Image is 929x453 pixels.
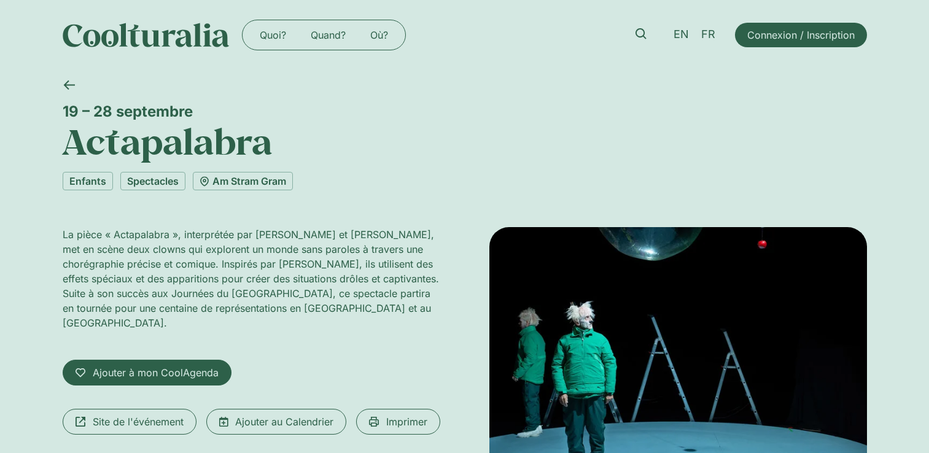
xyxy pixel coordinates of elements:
span: Ajouter à mon CoolAgenda [93,365,219,380]
span: Imprimer [386,414,427,429]
a: Quand? [298,25,358,45]
a: Où? [358,25,400,45]
a: Site de l'événement [63,409,196,435]
span: FR [701,28,715,41]
p: La pièce « Actapalabra », interprétée par [PERSON_NAME] et [PERSON_NAME], met en scène deux clown... [63,227,440,330]
span: Ajouter au Calendrier [235,414,333,429]
a: Imprimer [356,409,440,435]
span: Site de l'événement [93,414,184,429]
a: Am Stram Gram [193,172,293,190]
nav: Menu [247,25,400,45]
a: EN [667,26,695,44]
a: FR [695,26,721,44]
a: Spectacles [120,172,185,190]
span: EN [674,28,689,41]
a: Quoi? [247,25,298,45]
a: Ajouter à mon CoolAgenda [63,360,231,385]
span: Connexion / Inscription [747,28,855,42]
a: Connexion / Inscription [735,23,867,47]
a: Ajouter au Calendrier [206,409,346,435]
div: 19 – 28 septembre [63,103,867,120]
a: Enfants [63,172,113,190]
h1: Actapalabra [63,120,867,162]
